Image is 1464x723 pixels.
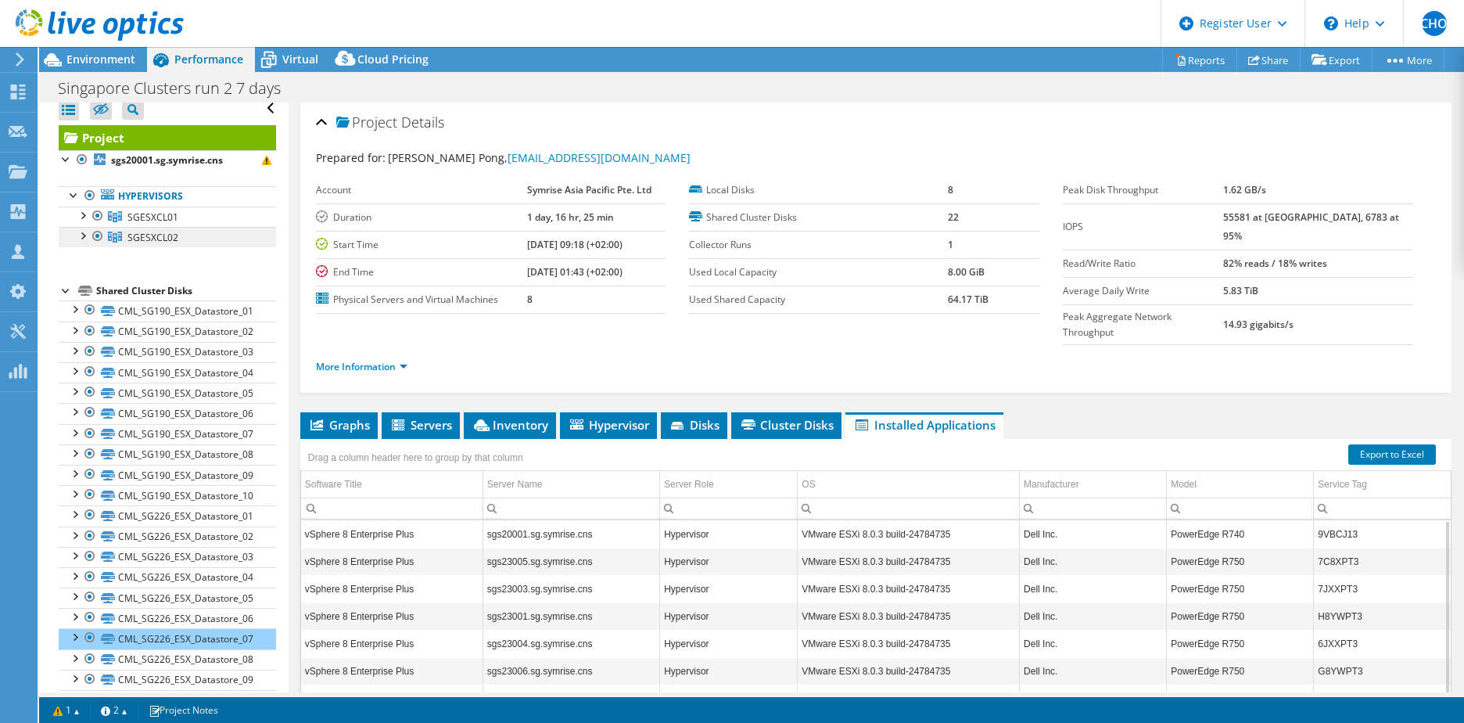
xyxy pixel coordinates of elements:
a: CML_SG226_ESX_Datastore_09 [59,670,276,690]
div: Drag a column header here to group by that column [304,447,527,469]
td: Column Software Title, Value vSphere 8 Enterprise Plus [301,548,483,575]
td: Column OS, Value VMware ESXi 8.0.3 build-24784735 [798,602,1020,630]
label: Collector Runs [689,237,948,253]
td: Column Server Role, Filter cell [660,498,798,519]
div: Server Role [664,475,713,494]
label: Account [316,182,527,198]
td: Column OS, Filter cell [798,498,1020,519]
span: Servers [389,417,452,433]
a: CML_SG226_ESX_Datastore_01 [59,505,276,526]
span: Environment [66,52,135,67]
a: Export to Excel [1348,444,1436,465]
a: CML_SG226_ESX_Datastore_10 [59,690,276,710]
label: Peak Aggregate Network Throughput [1063,309,1224,340]
label: Peak Disk Throughput [1063,182,1224,198]
td: Column Server Name, Value sgs23006.sg.symrise.cns [483,657,659,685]
td: Column Software Title, Value vSphere 8 Enterprise Plus [301,575,483,602]
a: [EMAIL_ADDRESS][DOMAIN_NAME] [508,150,691,165]
td: Column Manufacturer, Value Dell Inc. [1020,548,1167,575]
b: 1.62 GB/s [1223,183,1266,196]
td: Column Service Tag, Value G8YWPT3 [1314,657,1451,685]
span: SGESXCL02 [127,231,178,244]
td: Column Server Role, Value Hypervisor [660,575,798,602]
td: Column Manufacturer, Filter cell [1020,498,1167,519]
b: 1 day, 16 hr, 25 min [527,210,614,224]
td: Column Server Role, Value Hypervisor [660,602,798,630]
span: Hypervisor [568,417,649,433]
b: 82% reads / 18% writes [1223,257,1327,270]
td: Column Manufacturer, Value Dell Inc. [1020,630,1167,657]
td: Model Column [1167,471,1314,498]
a: CML_SG226_ESX_Datastore_07 [59,628,276,649]
td: Column Model, Value PowerEdge R750 [1167,548,1314,575]
a: CML_SG190_ESX_Datastore_10 [59,485,276,505]
a: CML_SG190_ESX_Datastore_07 [59,424,276,444]
div: Shared Cluster Disks [96,282,276,300]
span: Virtual [282,52,318,67]
td: Column Manufacturer, Value Dell Inc. [1020,602,1167,630]
td: Column Model, Filter cell [1167,498,1314,519]
td: Column OS, Value VMware ESXi 8.0.3 build-24784735 [798,548,1020,575]
b: [DATE] 09:18 (+02:00) [527,238,623,251]
td: Column Server Name, Value sgs23003.sg.symrise.cns [483,575,659,602]
td: Column Service Tag, Value 6C8XPT3 [1314,685,1451,712]
td: Column Server Role, Value Hypervisor [660,548,798,575]
b: 64.17 TiB [948,293,989,306]
b: 22 [948,210,959,224]
label: Physical Servers and Virtual Machines [316,292,527,308]
a: Export [1300,48,1372,72]
span: Installed Applications [853,417,996,433]
a: CML_SG190_ESX_Datastore_04 [59,362,276,383]
td: Column Software Title, Value vSphere 8 Enterprise Plus [301,630,483,657]
td: Server Role Column [660,471,798,498]
td: Column Model, Value PowerEdge R750 [1167,630,1314,657]
a: CML_SG190_ESX_Datastore_08 [59,444,276,465]
td: Column Service Tag, Value 7JXXPT3 [1314,575,1451,602]
span: Disks [669,417,719,433]
label: End Time [316,264,527,280]
td: Column Service Tag, Value 9VBCJ13 [1314,520,1451,548]
td: Column Manufacturer, Value Dell Inc. [1020,575,1167,602]
label: Shared Cluster Disks [689,210,948,225]
div: Server Name [487,475,543,494]
a: Share [1236,48,1301,72]
td: Column Service Tag, Value 6JXXPT3 [1314,630,1451,657]
td: Column Server Name, Value sgs23004.sg.symrise.cns [483,630,659,657]
span: Project [336,115,397,131]
a: CML_SG190_ESX_Datastore_02 [59,322,276,342]
b: sgs20001.sg.symrise.cns [111,153,223,167]
label: Start Time [316,237,527,253]
b: [DATE] 01:43 (+02:00) [527,265,623,279]
b: 14.93 gigabits/s [1223,318,1294,331]
span: Cloud Pricing [357,52,429,67]
a: More Information [316,360,407,373]
label: Used Shared Capacity [689,292,948,308]
a: CML_SG226_ESX_Datastore_04 [59,567,276,588]
a: CML_SG226_ESX_Datastore_03 [59,547,276,567]
a: CML_SG226_ESX_Datastore_02 [59,527,276,547]
b: 8 [527,293,533,306]
td: Column Server Name, Value sgs23002.sg.symrise.cns [483,685,659,712]
td: Column OS, Value VMware ESXi 8.0.3 build-24784735 [798,685,1020,712]
td: Column Server Name, Value sgs23005.sg.symrise.cns [483,548,659,575]
b: 8 [948,183,953,196]
a: CML_SG226_ESX_Datastore_06 [59,608,276,628]
label: Prepared for: [316,150,386,165]
b: 5.83 TiB [1223,284,1258,297]
td: Column Model, Value PowerEdge R750 [1167,657,1314,685]
div: Model [1171,475,1197,494]
svg: \n [1324,16,1338,31]
div: Service Tag [1318,475,1366,494]
td: Column Server Name, Value sgs23001.sg.symrise.cns [483,602,659,630]
td: Software Title Column [301,471,483,498]
div: Manufacturer [1024,475,1079,494]
td: Column Manufacturer, Value Dell Inc. [1020,657,1167,685]
td: Manufacturer Column [1020,471,1167,498]
a: SGESXCL02 [59,227,276,247]
a: CML_SG190_ESX_Datastore_09 [59,465,276,485]
span: Details [401,113,444,131]
td: Column Model, Value PowerEdge R740 [1167,520,1314,548]
a: CML_SG226_ESX_Datastore_08 [59,649,276,670]
span: Inventory [472,417,548,433]
b: 55581 at [GEOGRAPHIC_DATA], 6783 at 95% [1223,210,1399,243]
